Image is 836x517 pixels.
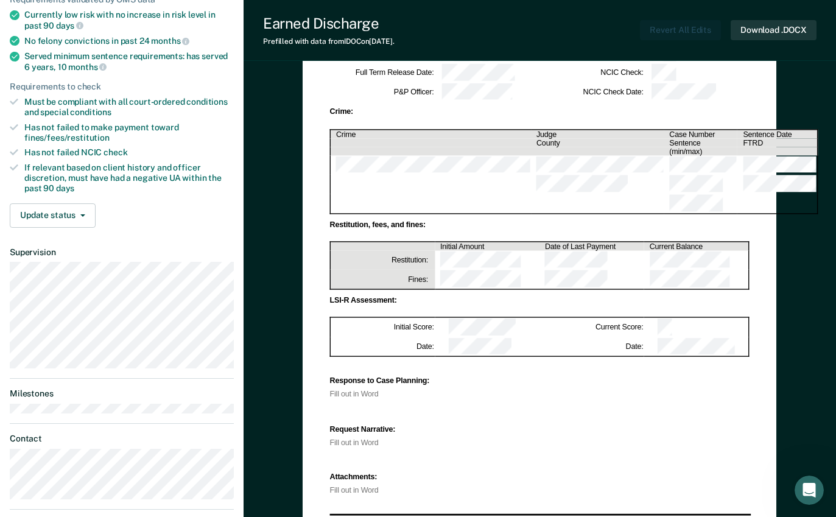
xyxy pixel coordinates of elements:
span: Messages [162,410,204,419]
th: County [531,138,664,147]
div: Fill out in Word [330,439,750,446]
th: Crime [331,129,532,138]
div: Requirements to check [10,82,234,92]
div: Fill out in Word [330,391,750,398]
iframe: Intercom live chat [795,476,824,505]
div: LSI-R Assessment: [330,297,750,303]
button: Update status [10,203,96,228]
div: No felony convictions in past 24 [24,35,234,46]
th: Date: [331,337,435,357]
td: P&P Officer : [330,82,435,102]
th: Case Number [664,129,738,138]
div: Earned Discharge [263,15,395,32]
div: Prefilled with data from IDOC on [DATE] . [263,37,395,46]
td: Full Term Release Date : [330,63,435,83]
span: Home [47,410,74,419]
th: Sentence [664,138,738,147]
td: NCIC Check Date : [539,82,644,102]
span: check [104,147,127,157]
div: Restitution, fees, and fines: [330,220,750,227]
th: Date: [539,337,644,357]
th: Initial Score: [331,317,435,337]
div: Response to Case Planning: [330,378,750,384]
span: conditions [70,107,111,117]
div: Has not failed NCIC [24,147,234,158]
dt: Milestones [10,389,234,399]
th: Fines: [331,270,435,289]
th: FTRD [738,138,818,147]
div: Send us a message [12,102,231,135]
th: Judge [531,129,664,138]
div: Served minimum sentence requirements: has served 6 years, 10 [24,51,234,72]
th: Restitution: [331,251,435,270]
th: Date of Last Payment [539,242,644,251]
span: days [56,183,74,193]
th: (min/max) [664,147,738,155]
div: Crime: [330,108,750,115]
th: Initial Amount [435,242,539,251]
div: Request Narrative: [330,425,750,432]
th: Current Balance [644,242,749,251]
span: days [56,21,83,30]
span: months [151,36,189,46]
dt: Contact [10,434,234,444]
td: NCIC Check : [539,63,644,83]
th: Sentence Date [738,129,818,138]
button: Download .DOCX [731,20,817,40]
div: Currently low risk with no increase in risk level in past 90 [24,10,234,30]
span: fines/fees/restitution [24,133,110,142]
div: If relevant based on client history and officer discretion, must have had a negative UA within th... [24,163,234,193]
div: Profile image for Ken [166,19,190,44]
button: Messages [122,380,244,429]
div: Send us a message [25,112,203,125]
div: Close [209,19,231,41]
dt: Supervision [10,247,234,258]
div: Must be compliant with all court-ordered conditions and special [24,97,234,118]
button: Revert All Edits [640,20,721,40]
div: Has not failed to make payment toward [24,122,234,143]
div: Fill out in Word [330,487,750,493]
span: months [68,62,107,72]
th: Current Score: [539,317,644,337]
img: logo [24,29,91,49]
div: Attachments: [330,473,750,480]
